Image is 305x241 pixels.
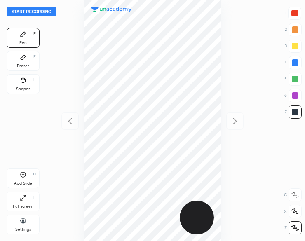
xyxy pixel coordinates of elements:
[285,23,302,36] div: 2
[284,56,302,69] div: 4
[7,7,56,16] button: Start recording
[14,181,32,185] div: Add Slide
[16,87,30,91] div: Shapes
[33,172,36,176] div: H
[284,73,302,86] div: 5
[284,221,302,234] div: Z
[15,227,31,232] div: Settings
[284,188,302,201] div: C
[33,195,36,199] div: F
[13,204,33,208] div: Full screen
[91,7,132,13] img: logo.38c385cc.svg
[284,89,302,102] div: 6
[17,64,29,68] div: Eraser
[285,40,302,53] div: 3
[285,7,301,20] div: 1
[33,55,36,59] div: E
[285,105,302,119] div: 7
[33,78,36,82] div: L
[19,41,27,45] div: Pen
[33,32,36,36] div: P
[284,205,302,218] div: X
